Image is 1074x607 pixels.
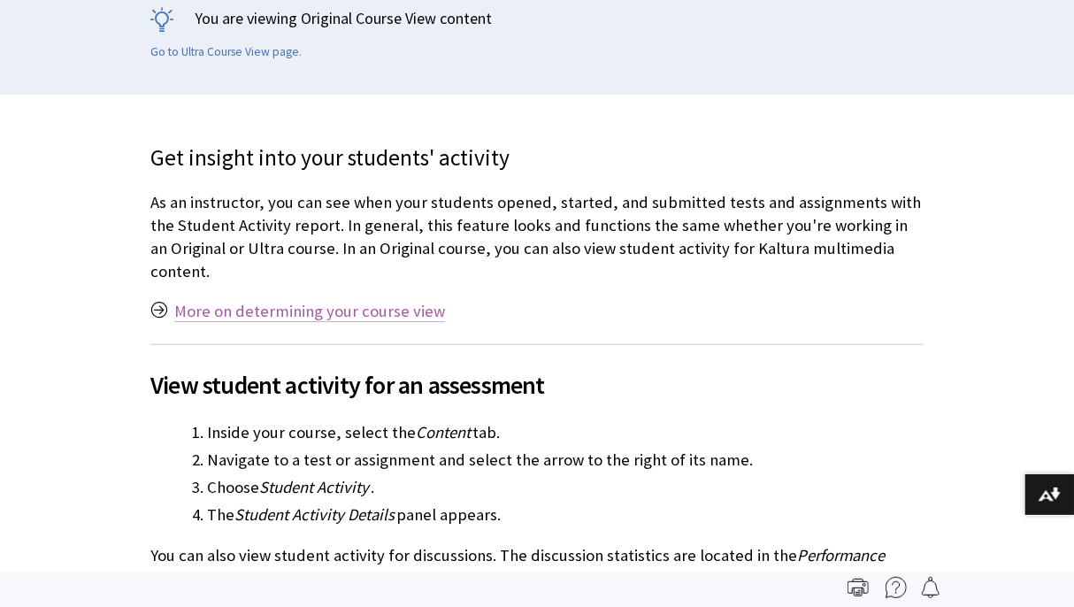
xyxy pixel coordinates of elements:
[150,44,302,60] a: Go to Ultra Course View page.
[150,142,924,174] p: Get insight into your students' activity
[886,577,907,598] img: More help
[848,577,869,598] img: Print
[207,503,924,527] li: The panel appears.
[920,577,941,598] img: Follow this page
[234,504,395,525] span: Student Activity Details
[259,477,369,497] span: Student Activity
[207,448,924,473] li: Navigate to a test or assignment and select the arrow to the right of its name.
[416,422,471,442] span: Content
[207,475,924,500] li: Choose .
[150,7,924,29] p: You are viewing Original Course View content
[207,420,924,445] li: Inside your course, select the tab.
[150,191,924,284] p: As an instructor, you can see when your students opened, started, and submitted tests and assignm...
[150,344,924,403] h2: View student activity for an assessment
[174,301,445,322] a: More on determining your course view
